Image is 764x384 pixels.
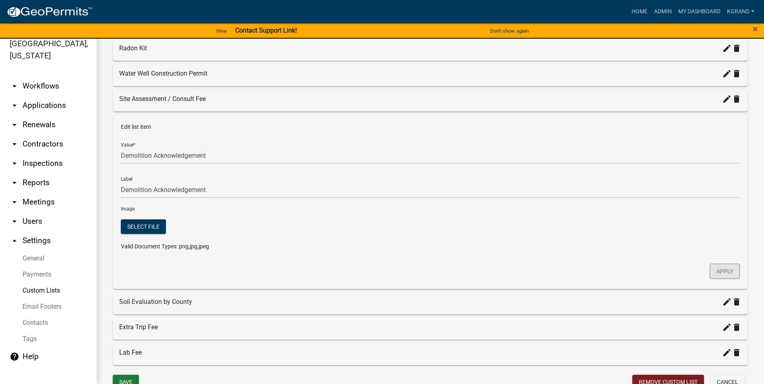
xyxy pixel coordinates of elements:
[710,264,740,279] button: Apply
[722,94,732,104] i: create
[10,236,19,246] i: arrow_drop_up
[722,297,732,307] i: create
[722,69,732,78] i: create
[10,178,19,188] i: arrow_drop_down
[119,348,741,357] div: Lab Fee
[722,43,732,53] i: create
[722,322,732,332] i: create
[119,43,741,53] div: Radon Kit
[753,23,758,35] span: ×
[10,159,19,168] i: arrow_drop_down
[119,94,741,104] div: Site Assessment / Consult Fee
[628,4,651,19] a: Home
[651,4,675,19] a: Admin
[10,101,19,110] i: arrow_drop_down
[10,139,19,149] i: arrow_drop_down
[121,206,135,211] label: Image
[724,4,758,19] a: kgrand
[235,27,297,34] strong: Contact Support Link!
[119,297,741,307] div: Soil Evaluation by County
[113,115,748,289] wm-list-item-editor: Edit list item
[119,322,741,332] div: Extra Trip Fee
[732,322,741,332] i: delete
[732,94,741,104] i: delete
[10,197,19,207] i: arrow_drop_down
[10,217,19,226] i: arrow_drop_down
[10,352,19,361] i: help
[722,348,732,357] i: create
[732,43,741,53] i: delete
[121,219,166,234] button: Select file
[121,123,740,131] p: Edit list item
[732,69,741,78] i: delete
[121,243,209,250] span: Valid Document Types: png,jpg,jpeg
[10,120,19,130] i: arrow_drop_down
[732,348,741,357] i: delete
[753,24,758,34] button: Close
[119,69,741,78] div: Water Well Construction Permit
[487,24,532,37] button: Don't show again
[10,81,19,91] i: arrow_drop_down
[675,4,724,19] a: My Dashboard
[213,24,230,37] a: View
[732,297,741,307] i: delete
